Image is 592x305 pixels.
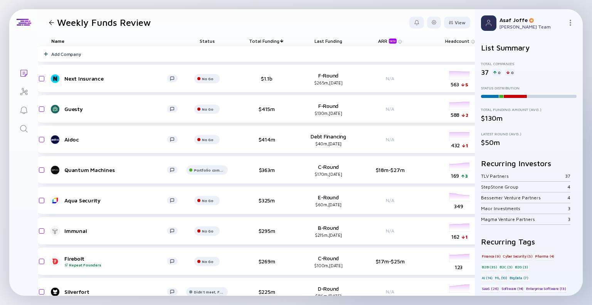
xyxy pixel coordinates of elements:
[9,82,38,100] a: Investor Map
[64,106,167,112] div: Guesty
[51,104,184,114] a: Guesty
[303,233,353,238] div: $215m, [DATE]
[64,75,167,82] div: Next Insurance
[51,135,184,144] a: Aidoc
[9,63,38,82] a: Lists
[9,100,38,119] a: Reminders
[51,165,184,175] a: Quantum Machines
[242,197,292,204] div: $325m
[64,197,167,204] div: Aqua Security
[9,119,38,137] a: Search
[202,229,214,233] div: No Go
[481,216,568,222] div: Magma Venture Partners
[499,17,564,23] div: Asaf Joffe
[64,167,167,173] div: Quantum Machines
[242,136,292,143] div: $414m
[242,288,292,295] div: $225m
[45,35,184,46] div: Name
[303,293,353,298] div: $116m, [DATE]
[481,15,496,31] img: Profile Picture
[51,51,81,57] div: Add Company
[481,107,577,112] div: Total Funding Amount (Avg.)
[365,106,415,112] div: N/A
[568,206,570,211] div: 3
[389,39,397,44] div: beta
[568,184,570,190] div: 4
[242,227,292,234] div: $295m
[242,258,292,265] div: $269m
[481,61,577,66] div: Total Companies
[303,103,353,116] div: F-Round
[194,290,225,294] div: Didn't meet, Future touch set in OPTX
[202,107,214,111] div: No Go
[502,252,533,260] div: Cyber Security (5)
[568,216,570,222] div: 3
[481,138,577,147] div: $50m
[314,38,342,44] span: Last Funding
[444,17,470,29] button: View
[202,198,214,203] div: No Go
[509,274,529,281] div: BigData (7)
[249,38,279,44] span: Total Funding
[481,206,568,211] div: Maor Investments
[481,114,577,122] div: $130m
[194,168,225,172] div: Portfolio company
[303,141,353,146] div: $40m, [DATE]
[303,172,353,177] div: $170m, [DATE]
[303,224,353,238] div: B-Round
[494,274,508,281] div: ML (10)
[64,227,167,234] div: Immunai
[492,69,502,76] div: 0
[51,226,184,236] a: Immunai
[303,133,353,146] div: Debt Financing
[303,202,353,207] div: $60m, [DATE]
[481,173,565,179] div: TLV Partners
[51,287,184,297] a: Silverfort
[365,228,415,234] div: N/A
[303,255,353,268] div: C-Round
[64,288,167,295] div: Silverfort
[568,195,570,201] div: 4
[365,258,415,265] div: $17m-$25m
[365,197,415,203] div: N/A
[534,252,555,260] div: Pharma (4)
[378,38,398,44] div: ARR
[202,76,214,81] div: No Go
[501,285,524,292] div: Software (14)
[303,163,353,177] div: C-Round
[303,263,353,268] div: $100m, [DATE]
[242,75,292,82] div: $1.1b
[481,263,498,271] div: B2B (35)
[499,24,564,30] div: [PERSON_NAME] Team
[202,259,214,264] div: No Go
[365,136,415,142] div: N/A
[481,274,493,281] div: AI (14)
[481,184,568,190] div: StepStone Group
[303,80,353,85] div: $265m, [DATE]
[51,196,184,205] a: Aqua Security
[57,17,151,28] h1: Weekly Funds Review
[303,72,353,85] div: F-Round
[51,255,184,267] a: FireboltRepeat Founders
[514,263,529,271] div: B2G (3)
[481,86,577,90] div: Status Distribution
[565,173,570,179] div: 37
[200,38,215,44] span: Status
[445,38,469,44] span: Headcount
[481,237,577,246] h2: Recurring Tags
[64,255,167,267] div: Firebolt
[303,285,353,298] div: D-Round
[365,76,415,81] div: N/A
[242,167,292,173] div: $363m
[242,106,292,112] div: $415m
[505,69,515,76] div: 0
[567,20,573,26] img: Menu
[64,136,167,143] div: Aidoc
[499,263,513,271] div: B2C (3)
[51,74,184,83] a: Next Insurance
[303,194,353,207] div: E-Round
[481,43,577,52] h2: List Summary
[303,111,353,116] div: $130m, [DATE]
[365,289,415,295] div: N/A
